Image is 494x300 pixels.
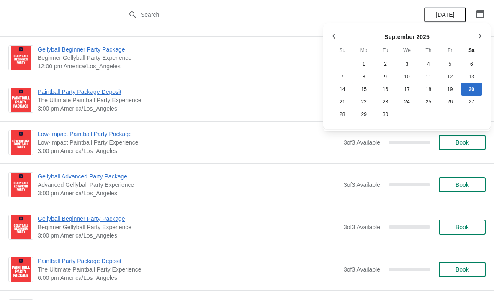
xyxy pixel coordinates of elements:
button: Show next month, October 2025 [471,28,486,44]
span: Advanced Gellyball Party Experience [38,181,340,189]
th: Monday [353,43,374,58]
button: Book [439,262,486,277]
th: Wednesday [396,43,417,58]
span: 3:00 pm America/Los_Angeles [38,147,340,155]
span: Low-Impact Paintball Party Experience [38,138,340,147]
button: Monday September 29 2025 [353,108,374,121]
th: Thursday [418,43,439,58]
img: Low-Impact Paintball Party Package | Low-Impact Paintball Party Experience | 3:00 pm America/Los_... [11,130,31,155]
span: Paintball Party Package Deposit [38,257,340,265]
button: Tuesday September 30 2025 [375,108,396,121]
span: Book [455,266,469,273]
button: Tuesday September 2 2025 [375,58,396,70]
button: Monday September 1 2025 [353,58,374,70]
img: Gellyball Beginner Party Package | Beginner Gellyball Party Experience | 3:00 pm America/Los_Angeles [11,215,31,239]
span: 3:00 pm America/Los_Angeles [38,231,340,240]
img: Gellyball Advanced Party Package | Advanced Gellyball Party Experience | 3:00 pm America/Los_Angeles [11,173,31,197]
span: 3:00 pm America/Los_Angeles [38,189,340,197]
button: Friday September 12 2025 [439,70,461,83]
button: Book [439,177,486,192]
button: Thursday September 11 2025 [418,70,439,83]
span: Low-Impact Paintball Party Package [38,130,340,138]
span: Book [455,181,469,188]
button: Wednesday September 17 2025 [396,83,417,96]
th: Saturday [461,43,482,58]
button: Book [439,135,486,150]
span: Gellyball Beginner Party Package [38,45,340,54]
button: Sunday September 28 2025 [332,108,353,121]
span: 3 of 3 Available [344,181,380,188]
button: Saturday September 6 2025 [461,58,482,70]
th: Friday [439,43,461,58]
span: The Ultimate Paintball Party Experience [38,96,340,104]
button: Monday September 8 2025 [353,70,374,83]
span: Gellyball Advanced Party Package [38,172,340,181]
span: Beginner Gellyball Party Experience [38,223,340,231]
span: 6:00 pm America/Los_Angeles [38,274,340,282]
button: Thursday September 18 2025 [418,83,439,96]
th: Tuesday [375,43,396,58]
button: Today Saturday September 20 2025 [461,83,482,96]
button: Wednesday September 24 2025 [396,96,417,108]
button: Tuesday September 16 2025 [375,83,396,96]
button: Tuesday September 23 2025 [375,96,396,108]
span: Book [455,139,469,146]
th: Sunday [332,43,353,58]
button: Book [439,220,486,235]
span: The Ultimate Paintball Party Experience [38,265,340,274]
img: Paintball Party Package Deposit | The Ultimate Paintball Party Experience | 3:00 pm America/Los_A... [11,88,31,112]
span: 3:00 pm America/Los_Angeles [38,104,340,113]
span: 12:00 pm America/Los_Angeles [38,62,340,70]
span: Paintball Party Package Deposit [38,88,340,96]
button: Sunday September 14 2025 [332,83,353,96]
button: Thursday September 25 2025 [418,96,439,108]
button: Friday September 19 2025 [439,83,461,96]
button: Show previous month, August 2025 [328,28,343,44]
span: Beginner Gellyball Party Experience [38,54,340,62]
span: 3 of 3 Available [344,139,380,146]
button: Thursday September 4 2025 [418,58,439,70]
button: Friday September 5 2025 [439,58,461,70]
button: [DATE] [424,7,466,22]
button: Wednesday September 10 2025 [396,70,417,83]
button: Sunday September 7 2025 [332,70,353,83]
span: Book [455,224,469,230]
button: Monday September 22 2025 [353,96,374,108]
button: Wednesday September 3 2025 [396,58,417,70]
button: Monday September 15 2025 [353,83,374,96]
span: [DATE] [436,11,454,18]
button: Friday September 26 2025 [439,96,461,108]
span: 3 of 3 Available [344,224,380,230]
input: Search [140,7,370,22]
button: Saturday September 13 2025 [461,70,482,83]
span: Gellyball Beginner Party Package [38,215,340,223]
button: Saturday September 27 2025 [461,96,482,108]
button: Tuesday September 9 2025 [375,70,396,83]
img: Gellyball Beginner Party Package | Beginner Gellyball Party Experience | 12:00 pm America/Los_Ang... [11,46,31,70]
span: 3 of 3 Available [344,266,380,273]
img: Paintball Party Package Deposit | The Ultimate Paintball Party Experience | 6:00 pm America/Los_A... [11,257,31,282]
button: Sunday September 21 2025 [332,96,353,108]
